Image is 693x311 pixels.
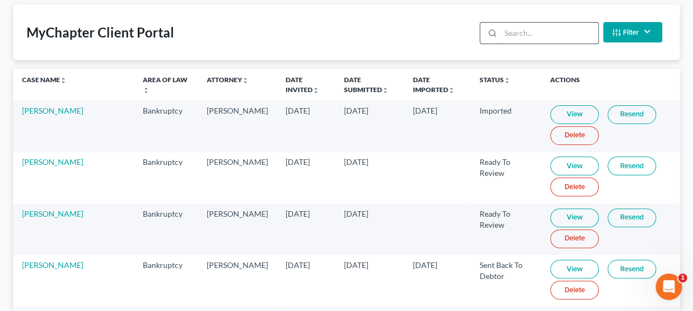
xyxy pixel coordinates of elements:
span: [DATE] [343,260,368,270]
td: Bankruptcy [134,255,198,306]
a: Area of Lawunfold_more [143,76,187,93]
span: [DATE] [285,260,309,270]
a: Resend [608,105,656,124]
i: unfold_more [241,77,248,84]
a: Resend [608,157,656,175]
a: Attorneyunfold_more [206,76,248,84]
i: unfold_more [382,87,388,94]
i: unfold_more [143,87,149,94]
a: Delete [550,126,599,145]
a: [PERSON_NAME] [22,209,83,218]
th: Actions [541,69,680,100]
a: Delete [550,281,599,299]
span: [DATE] [285,106,309,115]
a: Delete [550,229,599,248]
span: [DATE] [343,157,368,167]
i: unfold_more [448,87,455,94]
iframe: Intercom live chat [656,274,682,300]
a: Resend [608,208,656,227]
a: Case Nameunfold_more [22,76,67,84]
span: [DATE] [413,260,437,270]
a: Statusunfold_more [480,76,511,84]
td: Ready To Review [471,152,541,203]
td: Imported [471,100,541,152]
a: Date Submittedunfold_more [343,76,388,93]
a: View [550,208,599,227]
span: [DATE] [343,209,368,218]
td: Bankruptcy [134,100,198,152]
td: Bankruptcy [134,152,198,203]
a: Delete [550,178,599,196]
td: Sent Back To Debtor [471,255,541,306]
a: View [550,105,599,124]
a: Date Importedunfold_more [413,76,455,93]
i: unfold_more [60,77,67,84]
span: [DATE] [343,106,368,115]
a: [PERSON_NAME] [22,106,83,115]
span: [DATE] [285,209,309,218]
span: [DATE] [413,106,437,115]
a: View [550,157,599,175]
i: unfold_more [504,77,511,84]
a: Resend [608,260,656,278]
span: 1 [678,274,687,282]
a: [PERSON_NAME] [22,157,83,167]
button: Filter [603,22,662,42]
td: [PERSON_NAME] [197,255,276,306]
td: [PERSON_NAME] [197,152,276,203]
a: Date Invitedunfold_more [285,76,319,93]
td: [PERSON_NAME] [197,203,276,255]
td: [PERSON_NAME] [197,100,276,152]
input: Search... [501,23,598,44]
a: View [550,260,599,278]
td: Ready To Review [471,203,541,255]
div: MyChapter Client Portal [26,24,174,41]
i: unfold_more [312,87,319,94]
td: Bankruptcy [134,203,198,255]
a: [PERSON_NAME] [22,260,83,270]
span: [DATE] [285,157,309,167]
